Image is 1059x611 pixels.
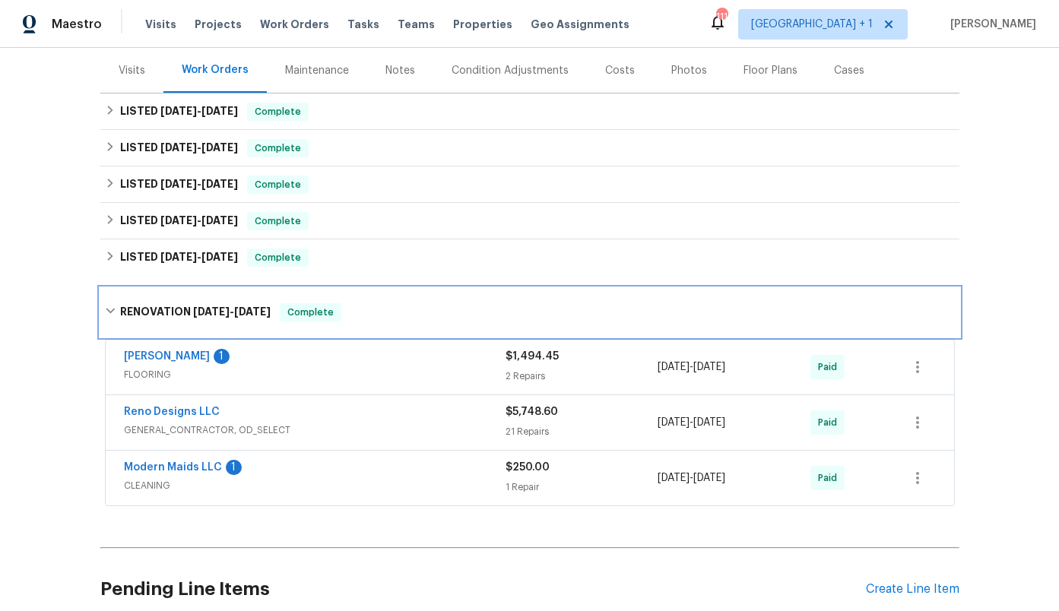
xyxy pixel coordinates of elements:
h6: LISTED [120,103,238,121]
a: [PERSON_NAME] [124,351,210,362]
span: Complete [249,141,307,156]
div: 1 [226,460,242,475]
span: - [160,142,238,153]
span: [GEOGRAPHIC_DATA] + 1 [751,17,873,32]
div: LISTED [DATE]-[DATE]Complete [100,93,959,130]
div: LISTED [DATE]-[DATE]Complete [100,166,959,203]
span: Complete [249,214,307,229]
div: Photos [671,63,707,78]
span: Paid [818,470,843,486]
span: Paid [818,415,843,430]
span: [DATE] [201,252,238,262]
div: Floor Plans [744,63,797,78]
span: [DATE] [693,417,725,428]
span: Work Orders [260,17,329,32]
span: [DATE] [160,142,197,153]
span: [DATE] [234,306,271,317]
span: - [193,306,271,317]
span: [DATE] [193,306,230,317]
span: - [160,215,238,226]
h6: LISTED [120,212,238,230]
span: Maestro [52,17,102,32]
a: Modern Maids LLC [124,462,222,473]
div: 21 Repairs [506,424,658,439]
div: Notes [385,63,415,78]
span: GENERAL_CONTRACTOR, OD_SELECT [124,423,506,438]
div: Create Line Item [866,582,959,597]
span: Projects [195,17,242,32]
span: - [658,470,725,486]
span: [PERSON_NAME] [944,17,1036,32]
h6: LISTED [120,249,238,267]
div: Condition Adjustments [452,63,569,78]
span: Paid [818,359,843,375]
div: LISTED [DATE]-[DATE]Complete [100,203,959,239]
div: 2 Repairs [506,369,658,384]
span: Tasks [347,19,379,30]
span: [DATE] [201,179,238,189]
span: - [658,415,725,430]
span: CLEANING [124,478,506,493]
div: Maintenance [285,63,349,78]
span: [DATE] [160,215,197,226]
div: 1 [214,349,230,364]
span: [DATE] [658,362,690,372]
h6: LISTED [120,139,238,157]
div: Cases [834,63,864,78]
span: $1,494.45 [506,351,559,362]
span: - [160,106,238,116]
div: Visits [119,63,145,78]
div: LISTED [DATE]-[DATE]Complete [100,239,959,276]
span: - [160,179,238,189]
span: [DATE] [658,473,690,483]
div: LISTED [DATE]-[DATE]Complete [100,130,959,166]
span: - [658,359,725,375]
a: Reno Designs LLC [124,407,220,417]
span: FLOORING [124,367,506,382]
span: [DATE] [201,106,238,116]
span: $5,748.60 [506,407,558,417]
span: Complete [249,177,307,192]
span: Complete [281,305,340,320]
span: Complete [249,250,307,265]
span: Visits [145,17,176,32]
span: [DATE] [658,417,690,428]
span: [DATE] [160,106,197,116]
h6: RENOVATION [120,303,271,321]
div: 1 Repair [506,480,658,495]
span: [DATE] [693,362,725,372]
span: [DATE] [201,142,238,153]
span: [DATE] [693,473,725,483]
span: [DATE] [201,215,238,226]
span: Properties [453,17,512,32]
span: [DATE] [160,179,197,189]
div: 111 [716,9,727,24]
h6: LISTED [120,176,238,194]
span: [DATE] [160,252,197,262]
span: - [160,252,238,262]
span: $250.00 [506,462,550,473]
span: Geo Assignments [531,17,629,32]
span: Complete [249,104,307,119]
span: Teams [398,17,435,32]
div: Costs [605,63,635,78]
div: Work Orders [182,62,249,78]
div: RENOVATION [DATE]-[DATE]Complete [100,288,959,337]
